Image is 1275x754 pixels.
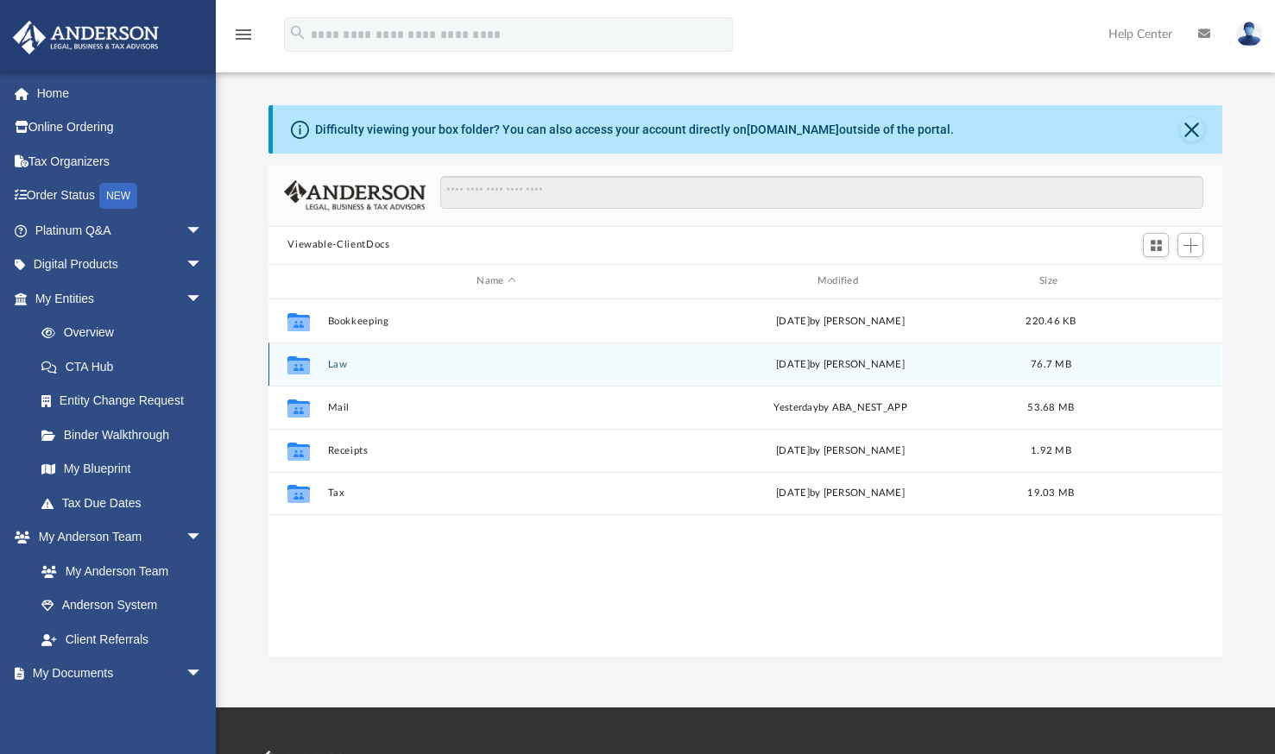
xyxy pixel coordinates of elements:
[328,487,665,499] button: Tax
[268,299,1221,657] div: grid
[8,21,164,54] img: Anderson Advisors Platinum Portal
[24,588,220,623] a: Anderson System
[315,121,954,139] div: Difficulty viewing your box folder? You can also access your account directly on outside of the p...
[328,445,665,456] button: Receipts
[24,349,229,384] a: CTA Hub
[12,520,220,555] a: My Anderson Teamarrow_drop_down
[24,418,229,452] a: Binder Walkthrough
[287,237,389,253] button: Viewable-ClientDocs
[1017,273,1086,289] div: Size
[12,144,229,179] a: Tax Organizers
[672,356,1009,372] div: [DATE] by [PERSON_NAME]
[1236,22,1262,47] img: User Pic
[1031,445,1071,455] span: 1.92 MB
[12,248,229,282] a: Digital Productsarrow_drop_down
[1094,273,1215,289] div: id
[12,213,229,248] a: Platinum Q&Aarrow_drop_down
[747,123,839,136] a: [DOMAIN_NAME]
[186,657,220,692] span: arrow_drop_down
[328,316,665,327] button: Bookkeeping
[672,273,1009,289] div: Modified
[1031,359,1071,368] span: 76.7 MB
[1028,402,1075,412] span: 53.68 MB
[672,443,1009,458] div: [DATE] by [PERSON_NAME]
[12,657,220,691] a: My Documentsarrow_drop_down
[1143,233,1169,257] button: Switch to Grid View
[440,176,1203,209] input: Search files and folders
[12,281,229,316] a: My Entitiesarrow_drop_down
[233,33,254,45] a: menu
[24,452,220,487] a: My Blueprint
[12,76,229,110] a: Home
[672,313,1009,329] div: [DATE] by [PERSON_NAME]
[774,402,818,412] span: yesterday
[328,359,665,370] button: Law
[1026,316,1076,325] span: 220.46 KB
[672,486,1009,501] div: [DATE] by [PERSON_NAME]
[24,690,211,725] a: Box
[1180,117,1204,141] button: Close
[24,384,229,418] a: Entity Change Request
[1028,488,1075,498] span: 19.03 MB
[186,248,220,283] span: arrow_drop_down
[233,24,254,45] i: menu
[24,486,229,520] a: Tax Due Dates
[186,213,220,248] span: arrow_drop_down
[24,622,220,657] a: Client Referrals
[672,399,1009,415] div: by ABA_NEST_APP
[12,179,229,214] a: Order StatusNEW
[288,23,307,42] i: search
[186,520,220,556] span: arrow_drop_down
[24,554,211,588] a: My Anderson Team
[328,402,665,413] button: Mail
[186,281,220,317] span: arrow_drop_down
[24,316,229,350] a: Overview
[12,110,229,145] a: Online Ordering
[1177,233,1203,257] button: Add
[276,273,319,289] div: id
[99,183,137,209] div: NEW
[327,273,665,289] div: Name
